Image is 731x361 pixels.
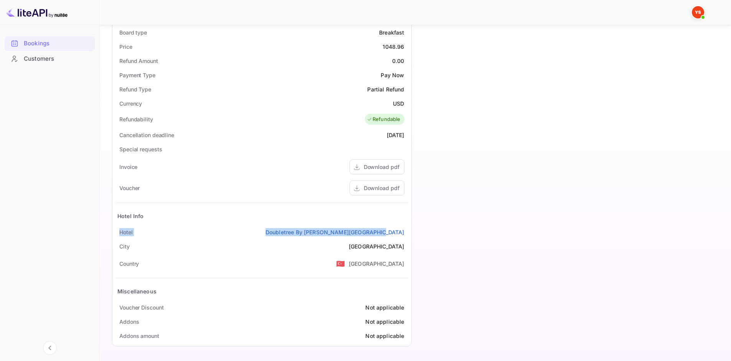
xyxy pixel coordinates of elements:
a: Doubletree By [PERSON_NAME][GEOGRAPHIC_DATA] [266,228,404,236]
div: Not applicable [365,332,404,340]
div: Currency [119,99,142,108]
div: Breakfast [379,28,404,36]
div: Refund Amount [119,57,158,65]
img: LiteAPI logo [6,6,68,18]
div: [GEOGRAPHIC_DATA] [349,242,404,250]
div: USD [393,99,404,108]
div: Board type [119,28,147,36]
div: Bookings [24,39,91,48]
div: Download pdf [364,184,399,192]
div: 0.00 [392,57,404,65]
div: Hotel [119,228,133,236]
div: Refundability [119,115,153,123]
div: [DATE] [387,131,404,139]
div: Invoice [119,163,137,171]
div: City [119,242,130,250]
div: Refund Type [119,85,151,93]
div: Download pdf [364,163,399,171]
img: Yandex Support [692,6,704,18]
div: Country [119,260,139,268]
a: Customers [5,51,95,66]
div: Addons amount [119,332,159,340]
div: Hotel Info [117,212,144,220]
div: Cancellation deadline [119,131,174,139]
div: Miscellaneous [117,287,157,295]
div: Price [119,43,132,51]
div: 1048.96 [383,43,404,51]
div: Special requests [119,145,162,153]
div: Voucher [119,184,140,192]
div: [GEOGRAPHIC_DATA] [349,260,404,268]
div: Pay Now [381,71,404,79]
span: United States [336,257,345,270]
div: Addons [119,318,139,326]
div: Partial Refund [367,85,404,93]
button: Collapse navigation [43,341,57,355]
div: Refundable [367,116,401,123]
a: Bookings [5,36,95,50]
div: Voucher Discount [119,303,163,311]
div: Customers [24,55,91,63]
div: Not applicable [365,318,404,326]
div: Bookings [5,36,95,51]
div: Not applicable [365,303,404,311]
div: Payment Type [119,71,155,79]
